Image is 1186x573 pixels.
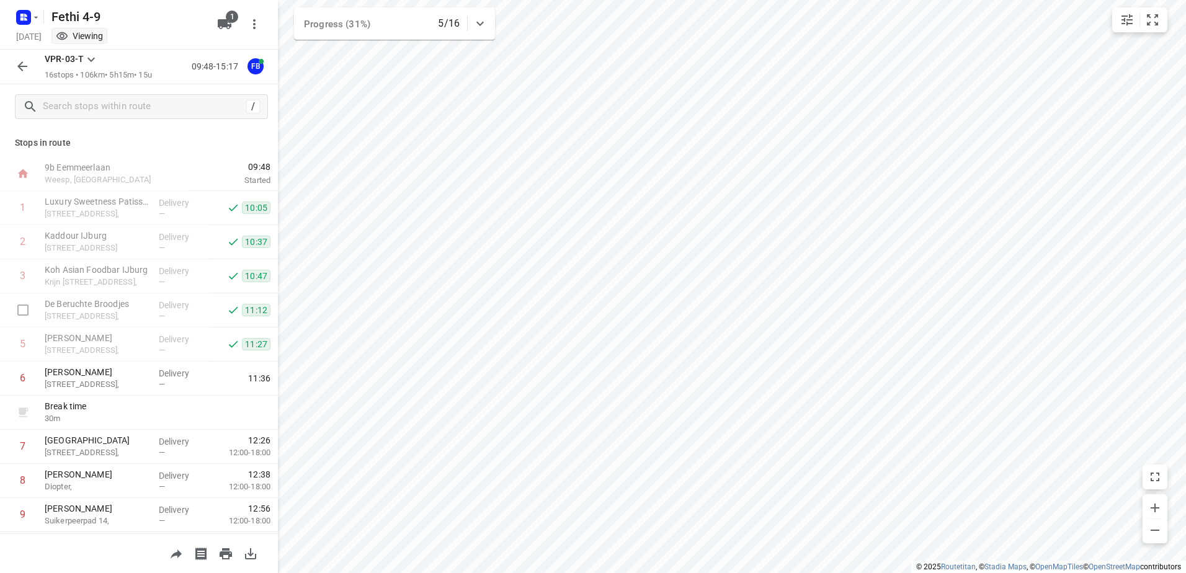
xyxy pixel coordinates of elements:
[189,174,270,187] p: Started
[248,468,270,481] span: 12:38
[159,345,165,355] span: —
[242,202,270,214] span: 10:05
[45,53,84,66] p: VPR-03-T
[45,229,149,242] p: Kaddour IJburg
[242,338,270,350] span: 11:27
[159,197,205,209] p: Delivery
[189,161,270,173] span: 09:48
[11,298,35,322] span: Select
[242,304,270,316] span: 11:12
[45,276,149,288] p: Krijn [STREET_ADDRESS],
[242,270,270,282] span: 10:47
[227,202,239,214] svg: Done
[45,310,149,322] p: [STREET_ADDRESS],
[20,440,25,452] div: 7
[227,236,239,248] svg: Done
[1140,7,1165,32] button: Fit zoom
[45,434,149,446] p: [GEOGRAPHIC_DATA]
[20,372,25,384] div: 6
[45,298,149,310] p: De Beruchte Broodjes
[159,435,205,448] p: Delivery
[941,562,976,571] a: Routetitan
[242,236,270,248] span: 10:37
[45,208,149,220] p: [STREET_ADDRESS],
[45,446,149,459] p: [STREET_ADDRESS],
[438,16,460,31] p: 5/16
[916,562,1181,571] li: © 2025 , © , © © contributors
[248,372,270,384] span: 11:36
[43,97,246,117] input: Search stops within route
[227,338,239,350] svg: Done
[20,202,25,213] div: 1
[159,209,165,218] span: —
[209,481,270,493] p: 12:00-18:00
[20,236,25,247] div: 2
[984,562,1027,571] a: Stadia Maps
[189,547,213,559] span: Print shipping labels
[212,12,237,37] button: 1
[192,60,243,73] p: 09:48-15:17
[45,174,174,186] p: Weesp, [GEOGRAPHIC_DATA]
[45,515,149,527] p: Suikerpeerpad 14,
[248,434,270,446] span: 12:26
[164,547,189,559] span: Share route
[248,502,270,515] span: 12:56
[159,469,205,482] p: Delivery
[227,270,239,282] svg: Done
[1089,562,1140,571] a: OpenStreetMap
[226,11,238,23] span: 1
[45,195,149,208] p: Luxury Sweetness Patisserie
[246,100,260,113] div: /
[45,502,149,515] p: [PERSON_NAME]
[159,516,165,525] span: —
[159,482,165,491] span: —
[1112,7,1167,32] div: small contained button group
[20,509,25,520] div: 9
[159,380,165,389] span: —
[20,270,25,282] div: 3
[159,265,205,277] p: Delivery
[159,504,205,516] p: Delivery
[159,333,205,345] p: Delivery
[159,299,205,311] p: Delivery
[304,19,370,30] span: Progress (31%)
[45,366,149,378] p: [PERSON_NAME]
[20,338,25,350] div: 5
[45,161,174,174] p: 9b Eemmeerlaan
[45,69,152,81] p: 16 stops • 106km • 5h15m • 15u
[159,277,165,286] span: —
[45,332,149,344] p: [PERSON_NAME]
[56,30,103,42] div: You are currently in view mode. To make any changes, go to edit project.
[243,60,268,72] span: Assigned to Fethi B
[20,474,25,486] div: 8
[45,242,149,254] p: [STREET_ADDRESS]
[15,136,263,149] p: Stops in route
[159,367,205,380] p: Delivery
[209,515,270,527] p: 12:00-18:00
[159,448,165,457] span: —
[1115,7,1139,32] button: Map settings
[45,412,149,425] p: 30 m
[213,547,238,559] span: Print route
[227,304,239,316] svg: Done
[294,7,495,40] div: Progress (31%)5/16
[45,378,149,391] p: [STREET_ADDRESS],
[45,400,149,412] p: Break time
[159,243,165,252] span: —
[209,446,270,459] p: 12:00-18:00
[45,264,149,276] p: Koh Asian Foodbar IJburg
[45,344,149,357] p: Eerste Oosterparkstraat 251A,
[159,311,165,321] span: —
[159,231,205,243] p: Delivery
[45,468,149,481] p: [PERSON_NAME]
[45,481,149,493] p: Diopter,
[1035,562,1083,571] a: OpenMapTiles
[238,547,263,559] span: Download route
